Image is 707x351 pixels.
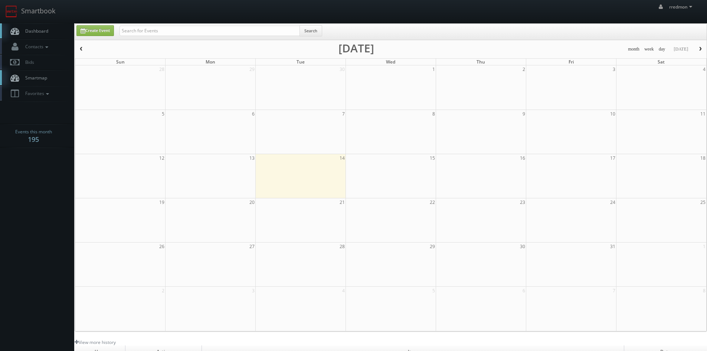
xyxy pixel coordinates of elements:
span: 6 [522,287,526,295]
span: 9 [522,110,526,118]
span: Fri [569,59,574,65]
span: 14 [339,154,346,162]
img: smartbook-logo.png [6,6,17,17]
span: Sun [116,59,125,65]
span: 26 [158,243,165,250]
span: 7 [341,110,346,118]
span: 27 [249,243,255,250]
span: Favorites [22,90,51,97]
input: Search for Events [120,26,300,36]
span: Thu [477,59,485,65]
span: 6 [251,110,255,118]
button: month [625,45,642,54]
span: 3 [612,65,616,73]
span: 11 [700,110,706,118]
span: 19 [158,198,165,206]
span: 1 [702,243,706,250]
span: 30 [519,243,526,250]
span: 8 [432,110,436,118]
span: 2 [522,65,526,73]
span: Dashboard [22,28,48,34]
span: 5 [432,287,436,295]
span: 5 [161,110,165,118]
span: 3 [251,287,255,295]
span: 15 [429,154,436,162]
span: 17 [609,154,616,162]
span: 12 [158,154,165,162]
span: Sat [658,59,665,65]
span: Wed [386,59,395,65]
span: 28 [339,243,346,250]
a: View more history [75,339,116,345]
a: Create Event [76,25,114,36]
span: 30 [339,65,346,73]
span: rredmon [669,4,694,10]
span: 31 [609,243,616,250]
span: 2 [161,287,165,295]
span: 13 [249,154,255,162]
span: Bids [22,59,34,65]
span: Contacts [22,43,50,50]
span: Tue [297,59,305,65]
span: 22 [429,198,436,206]
span: 10 [609,110,616,118]
span: 8 [702,287,706,295]
span: 1 [432,65,436,73]
span: 23 [519,198,526,206]
span: 29 [249,65,255,73]
span: 21 [339,198,346,206]
span: 20 [249,198,255,206]
span: Mon [206,59,215,65]
strong: 195 [28,135,39,144]
span: 4 [702,65,706,73]
span: 24 [609,198,616,206]
button: day [656,45,668,54]
span: 29 [429,243,436,250]
span: 7 [612,287,616,295]
span: 28 [158,65,165,73]
span: 25 [700,198,706,206]
span: 16 [519,154,526,162]
span: 4 [341,287,346,295]
button: Search [300,25,322,36]
button: week [642,45,657,54]
button: [DATE] [671,45,691,54]
span: Events this month [15,128,52,136]
span: Smartmap [22,75,47,81]
h2: [DATE] [338,45,374,52]
span: 18 [700,154,706,162]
